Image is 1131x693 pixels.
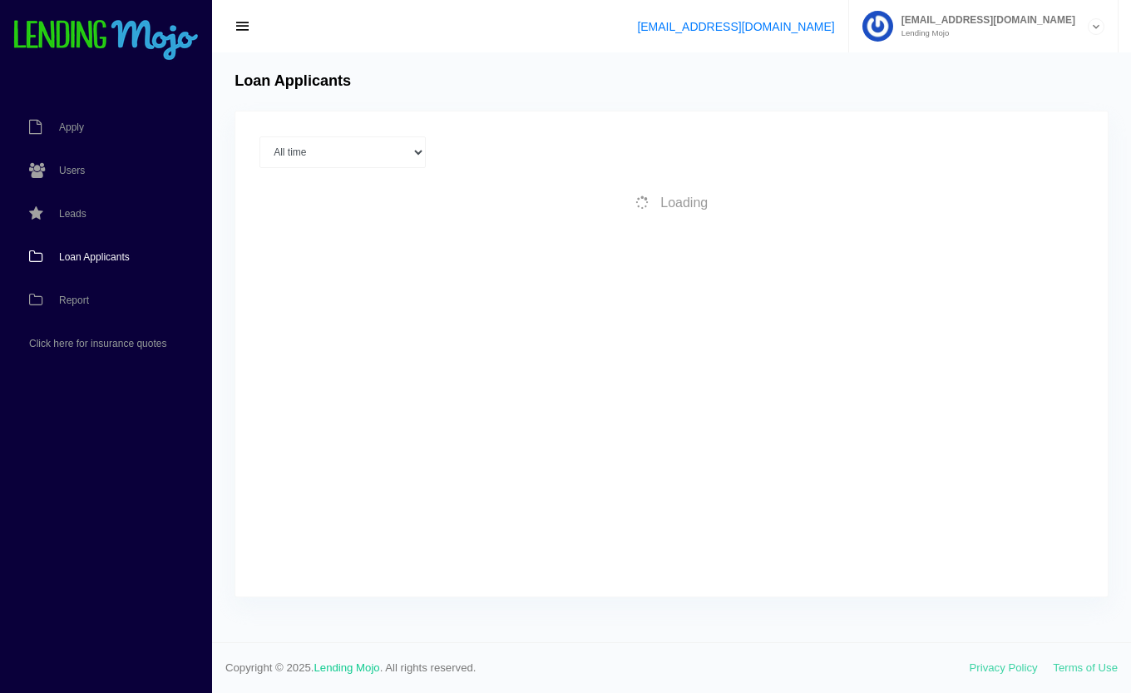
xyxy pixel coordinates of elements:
[862,11,893,42] img: Profile image
[314,661,380,674] a: Lending Mojo
[970,661,1038,674] a: Privacy Policy
[59,122,84,132] span: Apply
[637,20,834,33] a: [EMAIL_ADDRESS][DOMAIN_NAME]
[12,20,200,62] img: logo-small.png
[59,209,86,219] span: Leads
[893,29,1075,37] small: Lending Mojo
[59,295,89,305] span: Report
[235,72,351,91] h4: Loan Applicants
[59,252,130,262] span: Loan Applicants
[29,339,166,349] span: Click here for insurance quotes
[59,166,85,176] span: Users
[893,15,1075,25] span: [EMAIL_ADDRESS][DOMAIN_NAME]
[660,196,708,210] span: Loading
[1053,661,1118,674] a: Terms of Use
[225,660,970,676] span: Copyright © 2025. . All rights reserved.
